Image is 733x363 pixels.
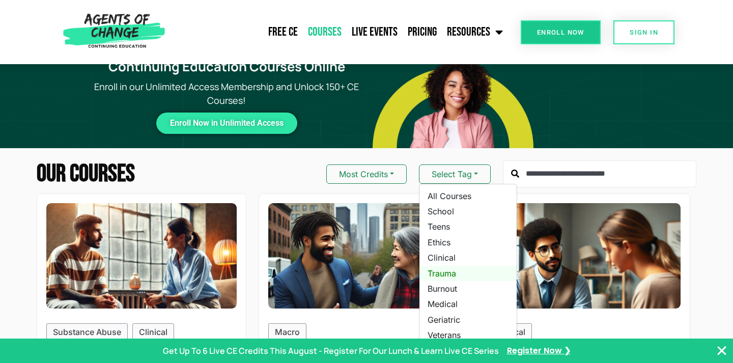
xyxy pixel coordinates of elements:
[87,80,366,107] p: Enroll in our Unlimited Access Membership and Unlock 150+ CE Courses!
[156,113,297,134] a: Enroll Now in Unlimited Access
[139,326,167,338] p: Clinical
[537,29,584,36] span: Enroll Now
[53,326,121,338] p: Substance Abuse
[419,281,517,296] a: Burnout
[263,19,303,45] a: Free CE
[419,219,517,234] a: Teens
[303,19,347,45] a: Courses
[419,327,517,343] a: Veterans
[419,164,491,184] button: Select Tag
[163,345,499,357] p: Get Up To 6 Live CE Credits This August - Register For Our Lunch & Learn Live CE Series
[419,204,517,219] a: School
[170,19,509,45] nav: Menu
[93,59,360,75] h1: Continuing Education Courses Online
[521,20,601,44] a: Enroll Now
[37,162,135,186] h2: Our Courses
[347,19,403,45] a: Live Events
[419,312,517,327] a: Geriatric
[442,19,508,45] a: Resources
[419,296,517,312] a: Medical
[419,266,517,281] a: Trauma
[630,29,658,36] span: SIGN IN
[268,203,459,309] img: Expanding Mental Health Care for Homeless Individuals (3 General CE Credit) - Reading Based
[419,188,517,204] a: All Courses
[716,345,728,357] button: Close Banner
[275,326,300,338] p: Macro
[46,203,237,309] img: Reentry Best Practices: Mental Health & Substance Use Support After Incarceration (3 General CE C...
[507,345,571,356] a: Register Now ❯
[613,20,674,44] a: SIGN IN
[490,203,681,309] img: Maintaining Fidelity in Assertive Community Treatment - ACT: Current Issues and Innovations (3 Ge...
[170,121,284,126] span: Enroll Now in Unlimited Access
[326,164,407,184] button: Most Credits
[419,250,517,265] a: Clinical
[419,235,517,250] a: Ethics
[403,19,442,45] a: Pricing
